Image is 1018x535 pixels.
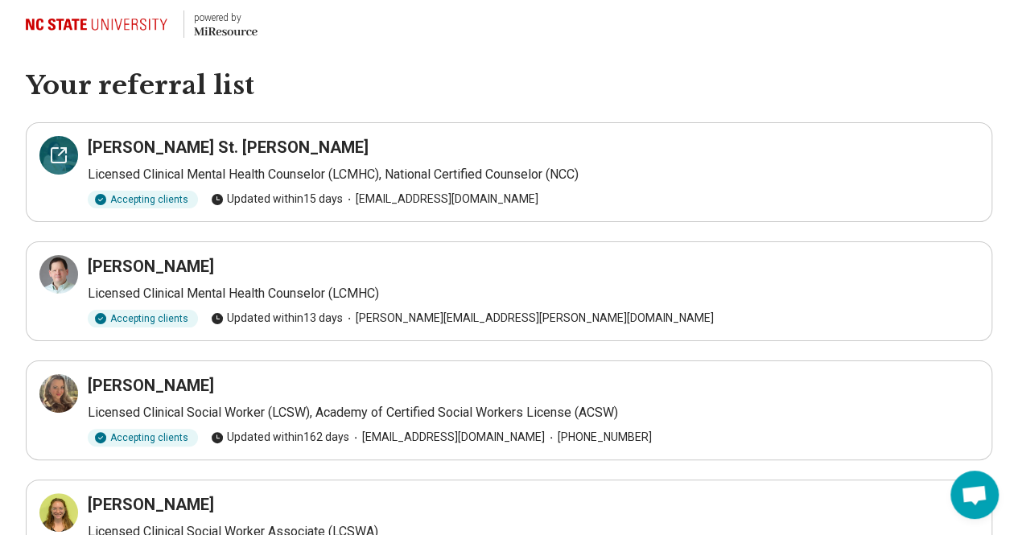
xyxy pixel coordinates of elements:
[88,493,214,516] h3: [PERSON_NAME]
[26,5,174,43] img: North Carolina State University
[88,403,979,422] p: Licensed Clinical Social Worker (LCSW), Academy of Certified Social Workers License (ACSW)
[88,310,198,327] div: Accepting clients
[545,429,652,446] span: [PHONE_NUMBER]
[343,191,538,208] span: [EMAIL_ADDRESS][DOMAIN_NAME]
[26,5,258,43] a: North Carolina State University powered by
[211,310,343,327] span: Updated within 13 days
[26,69,992,103] h1: Your referral list
[211,429,349,446] span: Updated within 162 days
[88,136,369,158] h3: [PERSON_NAME] St. [PERSON_NAME]
[194,10,258,25] div: powered by
[349,429,545,446] span: [EMAIL_ADDRESS][DOMAIN_NAME]
[88,429,198,447] div: Accepting clients
[950,471,999,519] div: Open chat
[88,191,198,208] div: Accepting clients
[88,165,979,184] p: Licensed Clinical Mental Health Counselor (LCMHC), National Certified Counselor (NCC)
[343,310,714,327] span: [PERSON_NAME][EMAIL_ADDRESS][PERSON_NAME][DOMAIN_NAME]
[88,374,214,397] h3: [PERSON_NAME]
[88,284,979,303] p: Licensed Clinical Mental Health Counselor (LCMHC)
[88,255,214,278] h3: [PERSON_NAME]
[211,191,343,208] span: Updated within 15 days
